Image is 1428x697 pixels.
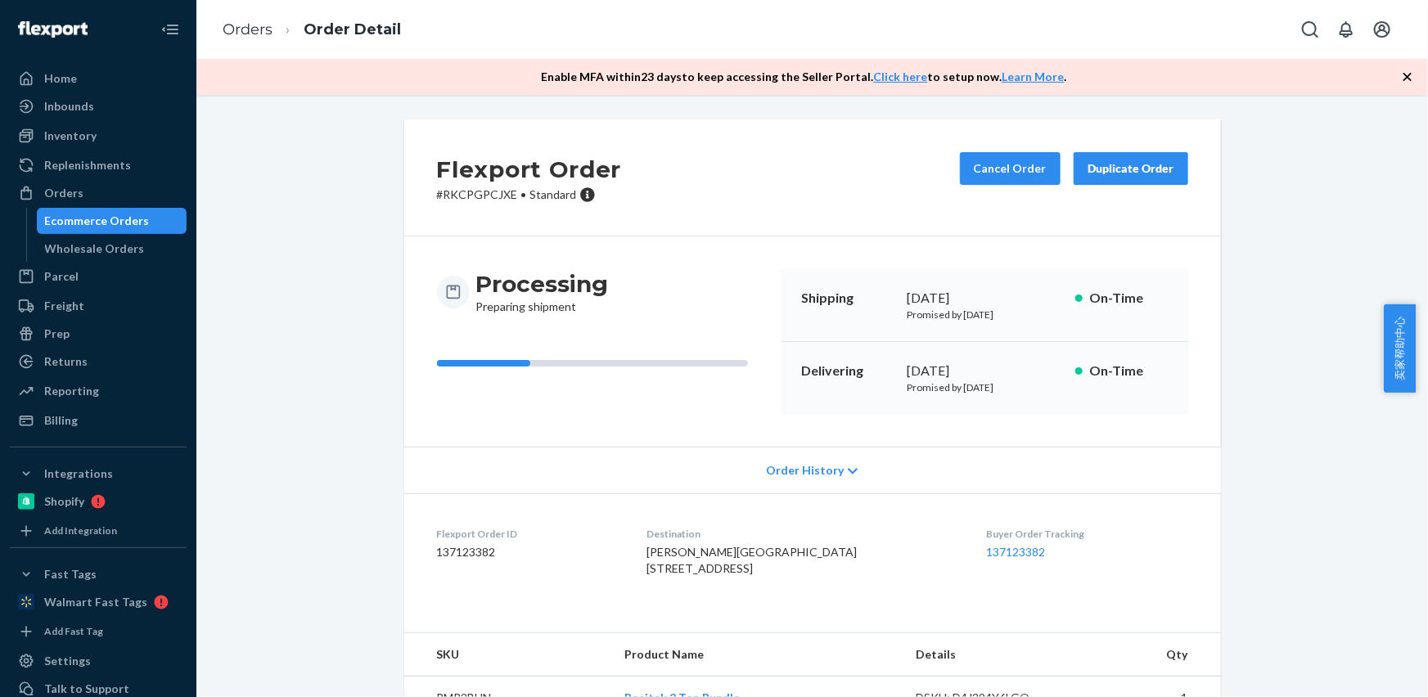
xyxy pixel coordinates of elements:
th: SKU [404,633,611,677]
div: Inbounds [44,98,94,115]
p: On-Time [1089,289,1169,308]
a: Replenishments [10,152,187,178]
a: Prep [10,321,187,347]
div: Wholesale Orders [45,241,145,257]
div: Walmart Fast Tags [44,594,147,610]
a: Wholesale Orders [37,236,187,262]
button: Close Navigation [154,13,187,46]
a: Add Integration [10,521,187,541]
th: Product Name [611,633,903,677]
a: Settings [10,648,187,674]
button: Cancel Order [960,152,1061,185]
div: Add Fast Tag [44,624,103,638]
dt: Destination [647,527,961,541]
p: Delivering [801,362,894,380]
a: Orders [10,180,187,206]
a: Parcel [10,263,187,290]
a: Shopify [10,488,187,515]
a: Returns [10,348,187,375]
div: Integrations [44,465,113,482]
a: 137123382 [987,545,1046,559]
div: Shopify [44,493,84,510]
div: Reporting [44,383,99,399]
dt: Flexport Order ID [437,527,621,541]
ol: breadcrumbs [209,6,414,54]
button: Duplicate Order [1074,152,1188,185]
div: Replenishments [44,157,131,173]
a: Add Fast Tag [10,622,187,641]
div: Settings [44,653,91,669]
a: Walmart Fast Tags [10,589,187,615]
a: Learn More [1002,70,1065,83]
div: Prep [44,326,70,342]
a: Freight [10,293,187,319]
span: Standard [530,187,577,201]
button: Fast Tags [10,561,187,587]
div: Ecommerce Orders [45,213,150,229]
a: Inventory [10,123,187,149]
div: Returns [44,353,88,370]
div: Orders [44,185,83,201]
dt: Buyer Order Tracking [987,527,1188,541]
p: # RKCPGPCJXE [437,187,622,203]
div: Fast Tags [44,566,97,582]
p: On-Time [1089,362,1169,380]
th: Details [903,633,1083,677]
img: Flexport logo [18,21,88,38]
div: [DATE] [908,289,1062,308]
span: [PERSON_NAME][GEOGRAPHIC_DATA] [STREET_ADDRESS] [647,545,858,575]
p: Shipping [801,289,894,308]
h2: Flexport Order [437,152,622,187]
div: Home [44,70,77,87]
a: Inbounds [10,93,187,119]
div: Add Integration [44,524,117,537]
a: Reporting [10,378,187,404]
dd: 137123382 [437,544,621,560]
p: Promised by [DATE] [908,308,1062,322]
button: Integrations [10,461,187,487]
span: Order History [766,462,844,479]
p: Enable MFA within 23 days to keep accessing the Seller Portal. to setup now. . [542,69,1067,85]
a: Ecommerce Orders [37,208,187,234]
button: Open account menu [1366,13,1399,46]
a: Billing [10,407,187,434]
a: Click here [874,70,928,83]
div: [DATE] [908,362,1062,380]
button: Open notifications [1330,13,1363,46]
a: Home [10,65,187,92]
div: Billing [44,412,78,429]
div: Duplicate Order [1088,160,1174,177]
div: Preparing shipment [476,269,609,315]
th: Qty [1083,633,1221,677]
div: Inventory [44,128,97,144]
span: • [521,187,527,201]
p: Promised by [DATE] [908,380,1062,394]
div: Parcel [44,268,79,285]
div: Freight [44,298,84,314]
a: Orders [223,20,273,38]
div: Talk to Support [44,681,129,697]
button: Open Search Box [1294,13,1327,46]
button: 卖家帮助中心 [1384,304,1416,393]
a: Order Detail [304,20,401,38]
h3: Processing [476,269,609,299]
